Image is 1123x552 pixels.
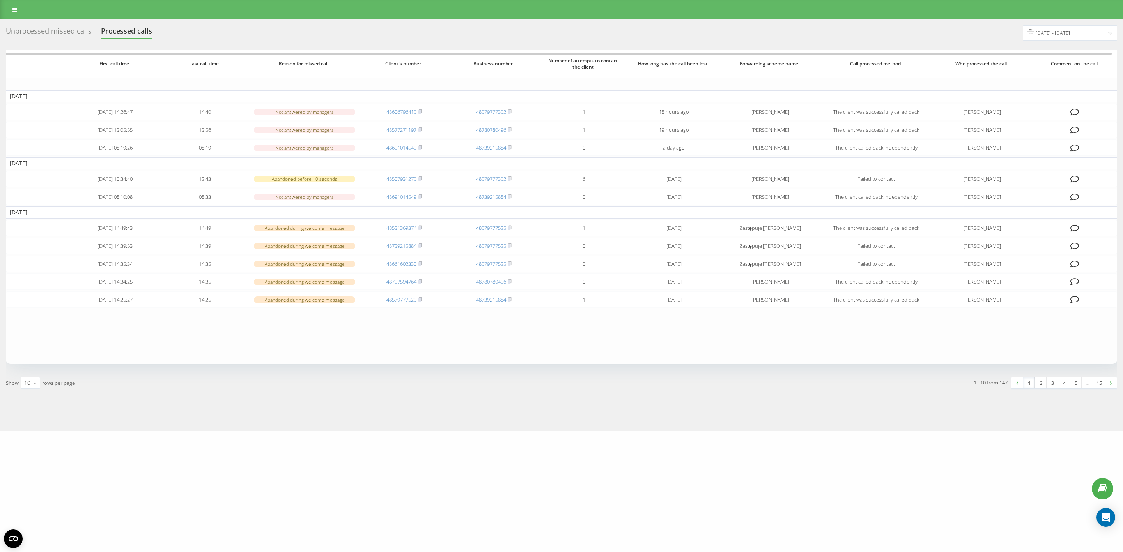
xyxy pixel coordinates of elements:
[254,225,355,231] div: Abandoned during welcome message
[476,242,506,249] a: 48579777525
[629,104,719,120] td: 18 hours ago
[160,220,250,236] td: 14:49
[539,122,629,138] td: 1
[629,171,719,187] td: [DATE]
[931,238,1034,254] td: [PERSON_NAME]
[386,175,416,182] a: 48507931275
[539,291,629,308] td: 1
[254,243,355,249] div: Abandoned during welcome message
[476,175,506,182] a: 48579777352
[476,144,506,151] a: 48739215884
[70,273,160,290] td: [DATE] 14:34:25
[70,291,160,308] td: [DATE] 14:25:27
[168,61,242,67] span: Last call time
[931,189,1034,205] td: [PERSON_NAME]
[70,256,160,272] td: [DATE] 14:35:34
[931,291,1034,308] td: [PERSON_NAME]
[70,189,160,205] td: [DATE] 08:10:08
[386,242,416,249] a: 48739215884
[629,122,719,138] td: 19 hours ago
[160,256,250,272] td: 14:35
[6,157,1117,169] td: [DATE]
[822,104,931,120] td: The client was successfully called back
[254,127,355,133] div: Not answered by managers
[719,171,822,187] td: [PERSON_NAME]
[476,260,506,267] a: 48579777525
[70,220,160,236] td: [DATE] 14:49:43
[974,379,1008,386] div: 1 - 10 from 147
[476,278,506,285] a: 48780780496
[931,104,1034,120] td: [PERSON_NAME]
[719,220,822,236] td: Zastępuje [PERSON_NAME]
[822,139,931,156] td: The client called back independently
[637,61,711,67] span: How long has the call been lost
[822,220,931,236] td: The client was successfully called back
[101,27,152,39] div: Processed calls
[629,291,719,308] td: [DATE]
[539,104,629,120] td: 1
[254,296,355,303] div: Abandoned during welcome message
[70,122,160,138] td: [DATE] 13:05:55
[476,126,506,133] a: 48780780496
[476,193,506,200] a: 48739215884
[160,122,250,138] td: 13:56
[4,529,23,548] button: Open CMP widget
[629,238,719,254] td: [DATE]
[629,256,719,272] td: [DATE]
[476,108,506,115] a: 48579777352
[386,108,416,115] a: 48606796415
[719,139,822,156] td: [PERSON_NAME]
[539,139,629,156] td: 0
[931,220,1034,236] td: [PERSON_NAME]
[386,126,416,133] a: 48577271197
[6,206,1117,218] td: [DATE]
[386,193,416,200] a: 48691014549
[160,171,250,187] td: 12:43
[822,291,931,308] td: The client was successfully called back
[254,145,355,151] div: Not answered by managers
[857,260,895,267] span: Failed to contact
[6,90,1117,102] td: [DATE]
[254,176,355,182] div: Abandoned before 10 seconds
[1093,377,1105,388] a: 15
[719,189,822,205] td: [PERSON_NAME]
[539,220,629,236] td: 1
[629,139,719,156] td: a day ago
[931,273,1034,290] td: [PERSON_NAME]
[1035,377,1047,388] a: 2
[719,291,822,308] td: [PERSON_NAME]
[259,61,350,67] span: Reason for missed call
[386,144,416,151] a: 48691014549
[78,61,152,67] span: First call time
[24,379,30,387] div: 10
[254,279,355,285] div: Abandoned during welcome message
[931,139,1034,156] td: [PERSON_NAME]
[254,194,355,200] div: Not answered by managers
[547,58,621,70] span: Number of attempts to contact the client
[629,189,719,205] td: [DATE]
[931,256,1034,272] td: [PERSON_NAME]
[160,238,250,254] td: 14:39
[719,273,822,290] td: [PERSON_NAME]
[386,260,416,267] a: 48661602330
[629,273,719,290] td: [DATE]
[1096,508,1115,527] div: Open Intercom Messenger
[6,27,92,39] div: Unprocessed missed calls
[70,104,160,120] td: [DATE] 14:26:47
[254,109,355,115] div: Not answered by managers
[160,189,250,205] td: 08:33
[857,175,895,182] span: Failed to contact
[254,261,355,267] div: Abandoned during welcome message
[1082,377,1093,388] div: …
[1041,61,1109,67] span: Comment on the call
[939,61,1025,67] span: Who processed the call
[42,379,75,386] span: rows per page
[70,171,160,187] td: [DATE] 10:34:40
[719,104,822,120] td: [PERSON_NAME]
[476,296,506,303] a: 48739215884
[719,238,822,254] td: Zastępuje [PERSON_NAME]
[822,273,931,290] td: The client called back independently
[539,256,629,272] td: 0
[1023,377,1035,388] a: 1
[931,171,1034,187] td: [PERSON_NAME]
